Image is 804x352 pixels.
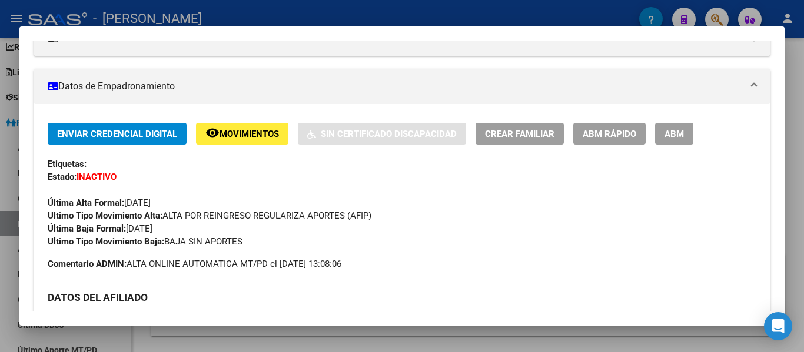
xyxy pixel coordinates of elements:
[476,123,564,145] button: Crear Familiar
[48,197,124,208] strong: Última Alta Formal:
[48,123,187,145] button: Enviar Credencial Digital
[34,69,770,104] mat-expansion-panel-header: Datos de Empadronamiento
[48,223,152,234] span: [DATE]
[665,129,684,139] span: ABM
[485,129,554,139] span: Crear Familiar
[583,129,636,139] span: ABM Rápido
[764,312,792,340] div: Open Intercom Messenger
[321,129,457,139] span: Sin Certificado Discapacidad
[48,159,87,169] strong: Etiquetas:
[48,210,371,221] span: ALTA POR REINGRESO REGULARIZA APORTES (AFIP)
[48,291,756,304] h3: DATOS DEL AFILIADO
[48,172,77,182] strong: Estado:
[48,197,151,208] span: [DATE]
[48,236,164,247] strong: Ultimo Tipo Movimiento Baja:
[48,236,242,247] span: BAJA SIN APORTES
[48,223,126,234] strong: Última Baja Formal:
[573,123,646,145] button: ABM Rápido
[220,129,279,139] span: Movimientos
[48,79,742,93] mat-panel-title: Datos de Empadronamiento
[57,129,177,139] span: Enviar Credencial Digital
[48,259,127,269] strong: Comentario ADMIN:
[298,123,466,145] button: Sin Certificado Discapacidad
[48,210,162,221] strong: Ultimo Tipo Movimiento Alta:
[205,126,220,140] mat-icon: remove_red_eye
[655,123,693,145] button: ABM
[77,172,117,182] strong: INACTIVO
[48,257,341,270] span: ALTA ONLINE AUTOMATICA MT/PD el [DATE] 13:08:06
[196,123,288,145] button: Movimientos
